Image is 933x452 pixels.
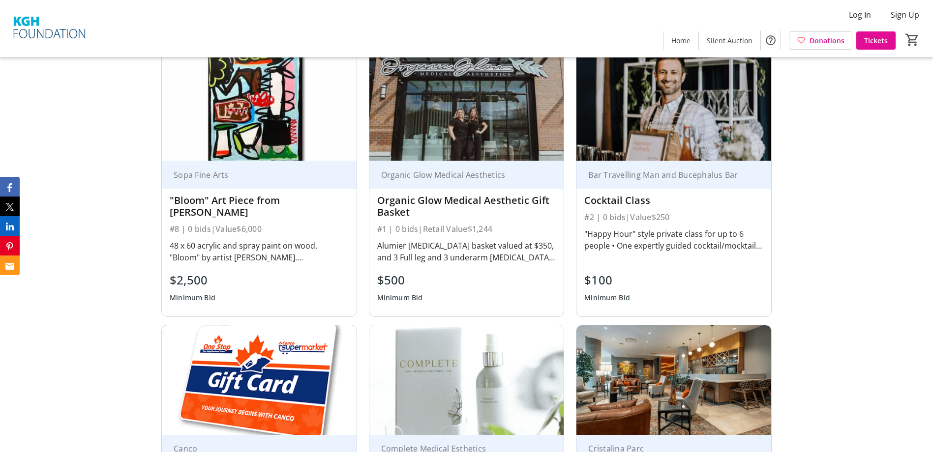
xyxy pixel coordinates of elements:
[671,35,691,46] span: Home
[377,271,423,289] div: $500
[369,325,564,434] img: Complete Medical Esthetics Prize Package
[584,271,630,289] div: $100
[170,289,215,307] div: Minimum Bid
[584,195,763,206] div: Cocktail Class
[576,52,771,161] img: Cocktail Class
[903,31,921,49] button: Cart
[761,30,781,50] button: Help
[891,9,919,21] span: Sign Up
[663,31,698,50] a: Home
[170,271,215,289] div: $2,500
[864,35,888,46] span: Tickets
[369,52,564,161] img: Organic Glow Medical Aesthetic Gift Basket
[170,240,349,263] div: 48 x 60 acrylic and spray paint on wood, "Bloom" by artist [PERSON_NAME]. [PERSON_NAME]’s joyful ...
[162,52,357,161] img: "Bloom" Art Piece from Joey Vaiasuso
[170,222,349,236] div: #8 | 0 bids | Value $6,000
[849,9,871,21] span: Log In
[810,35,844,46] span: Donations
[584,289,630,307] div: Minimum Bid
[377,195,556,218] div: Organic Glow Medical Aesthetic Gift Basket
[170,170,337,180] div: Sopa Fine Arts
[584,210,763,224] div: #2 | 0 bids | Value $250
[699,31,760,50] a: Silent Auction
[584,228,763,252] div: "Happy Hour" style private class for up to 6 people • One expertly guided cocktail/mocktail • A b...
[707,35,752,46] span: Silent Auction
[841,7,879,23] button: Log In
[170,195,349,218] div: "Bloom" Art Piece from [PERSON_NAME]
[377,240,556,263] div: Alumier [MEDICAL_DATA] basket valued at $350, and 3 Full leg and 3 underarm [MEDICAL_DATA] sessio...
[856,31,896,50] a: Tickets
[377,289,423,307] div: Minimum Bid
[377,222,556,236] div: #1 | 0 bids | Retail Value $1,244
[6,4,93,53] img: KGH Foundation's Logo
[377,170,544,180] div: Organic Glow Medical Aesthetics
[789,31,852,50] a: Donations
[576,325,771,434] img: Private Dinner or Sunday Brunch
[883,7,927,23] button: Sign Up
[584,170,752,180] div: Bar Travelling Man and Bucephalus Bar
[162,325,357,434] img: Gas Gift Cards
